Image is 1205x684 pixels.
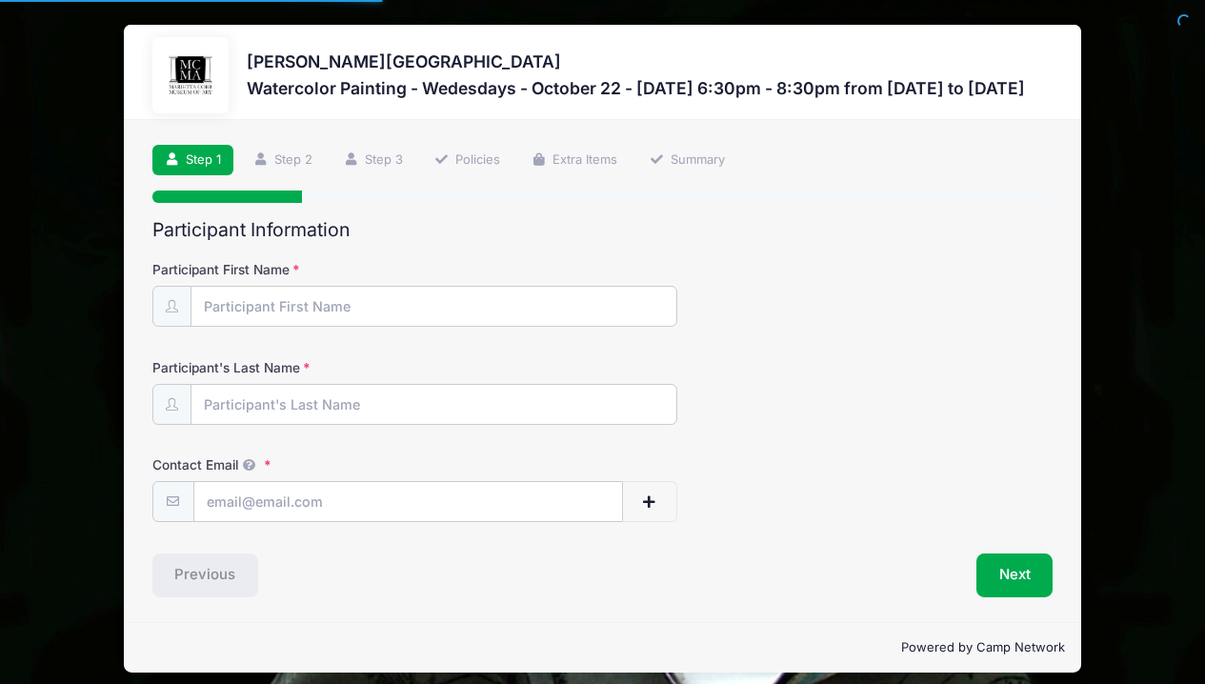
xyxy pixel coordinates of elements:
[191,384,678,425] input: Participant's Last Name
[247,78,1025,98] h3: Watercolor Painting - Wedesdays - October 22 - [DATE] 6:30pm - 8:30pm from [DATE] to [DATE]
[152,260,452,279] label: Participant First Name
[152,358,452,377] label: Participant's Last Name
[519,145,631,176] a: Extra Items
[247,51,1025,71] h3: [PERSON_NAME][GEOGRAPHIC_DATA]
[191,286,678,327] input: Participant First Name
[421,145,512,176] a: Policies
[140,638,1066,657] p: Powered by Camp Network
[152,219,1054,241] h2: Participant Information
[193,481,624,522] input: email@email.com
[152,455,452,474] label: Contact Email
[240,145,325,176] a: Step 2
[152,145,234,176] a: Step 1
[331,145,415,176] a: Step 3
[636,145,737,176] a: Summary
[976,553,1054,597] button: Next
